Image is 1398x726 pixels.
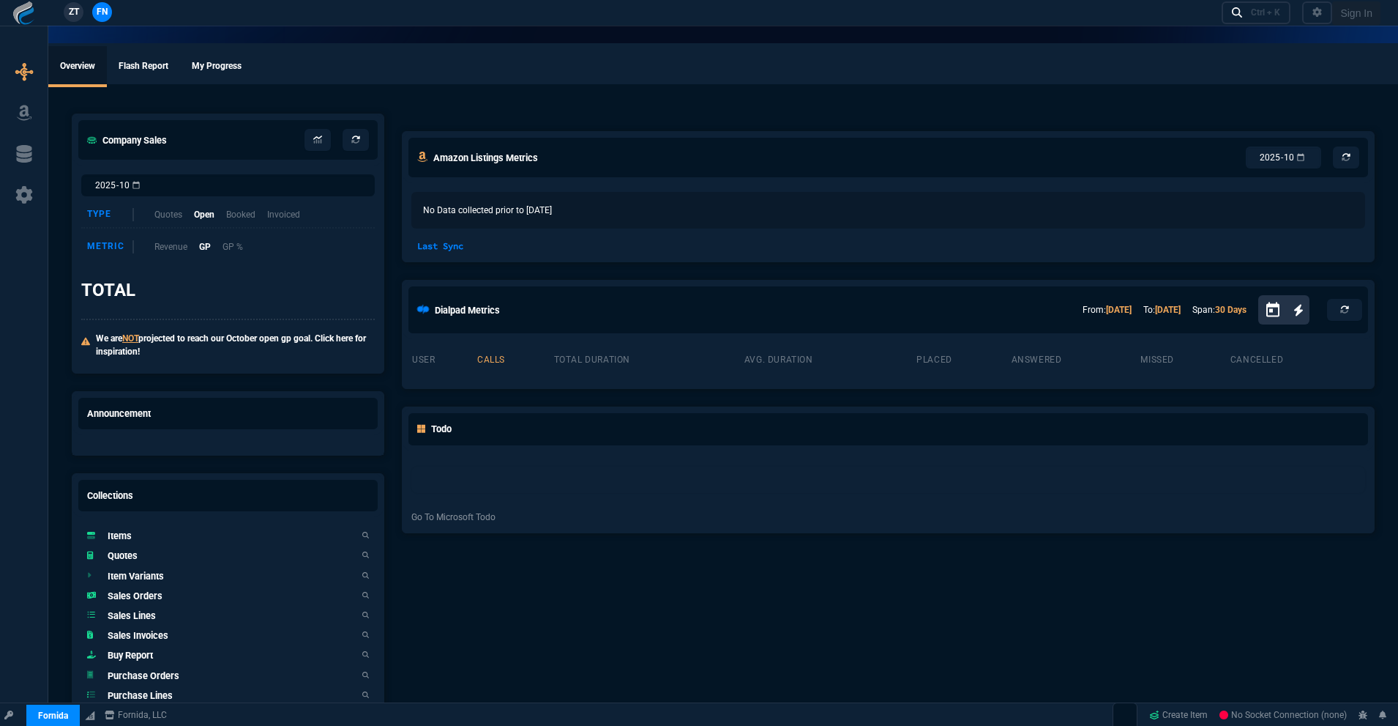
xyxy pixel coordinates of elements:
[122,333,138,344] span: NOT
[1230,348,1365,368] th: cancelled
[1143,704,1214,726] a: Create Item
[417,422,452,436] h5: Todo
[87,407,151,421] h5: Announcement
[1011,348,1140,368] th: answered
[108,569,164,583] h5: Item Variants
[1219,710,1347,720] span: No Socket Connection (none)
[96,332,375,358] p: We are projected to reach our October open gp goal. Click here for inspiration!
[81,279,135,301] h3: TOTAL
[108,609,156,623] h5: Sales Lines
[108,589,162,603] h5: Sales Orders
[108,689,173,703] h5: Purchase Lines
[154,208,182,221] p: Quotes
[108,529,132,543] h5: Items
[226,208,255,221] p: Booked
[97,5,108,18] span: FN
[1192,303,1246,316] p: Span:
[411,348,476,368] th: user
[476,348,553,368] th: calls
[48,46,107,87] a: Overview
[108,669,179,683] h5: Purchase Orders
[1083,303,1132,316] p: From:
[87,489,133,503] h5: Collections
[87,240,134,253] div: Metric
[108,549,138,563] h5: Quotes
[1140,348,1229,368] th: missed
[744,348,916,368] th: avg. duration
[194,208,214,221] p: Open
[411,511,496,524] a: Go To Microsoft Todo
[1251,7,1280,18] div: Ctrl + K
[1143,303,1181,316] p: To:
[100,708,171,722] a: msbcCompanyName
[223,240,243,253] p: GP %
[108,629,168,642] h5: Sales Invoices
[1155,305,1181,315] a: [DATE]
[87,208,134,221] div: Type
[1215,305,1246,315] a: 30 Days
[1106,305,1132,315] a: [DATE]
[69,5,79,18] span: ZT
[180,46,253,87] a: My Progress
[916,348,1010,368] th: placed
[1264,300,1293,321] button: Open calendar
[411,240,469,253] p: Last Sync
[199,240,211,253] p: GP
[267,208,300,221] p: Invoiced
[553,348,744,368] th: total duration
[435,303,500,317] h5: Dialpad Metrics
[108,648,153,662] h5: Buy Report
[433,151,538,165] h5: Amazon Listings Metrics
[87,133,167,147] h5: Company Sales
[411,192,1365,229] p: No Data collected prior to [DATE]
[154,240,187,253] p: Revenue
[107,46,180,87] a: Flash Report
